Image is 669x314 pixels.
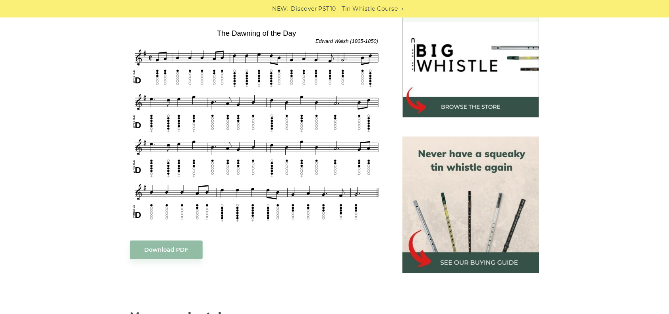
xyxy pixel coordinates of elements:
[130,26,383,224] img: The Dawning of the Day Tin Whistle Tabs & Sheet Music
[319,4,398,13] a: PST10 - Tin Whistle Course
[130,241,203,259] a: Download PDF
[291,4,317,13] span: Discover
[273,4,289,13] span: NEW:
[402,137,539,273] img: tin whistle buying guide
